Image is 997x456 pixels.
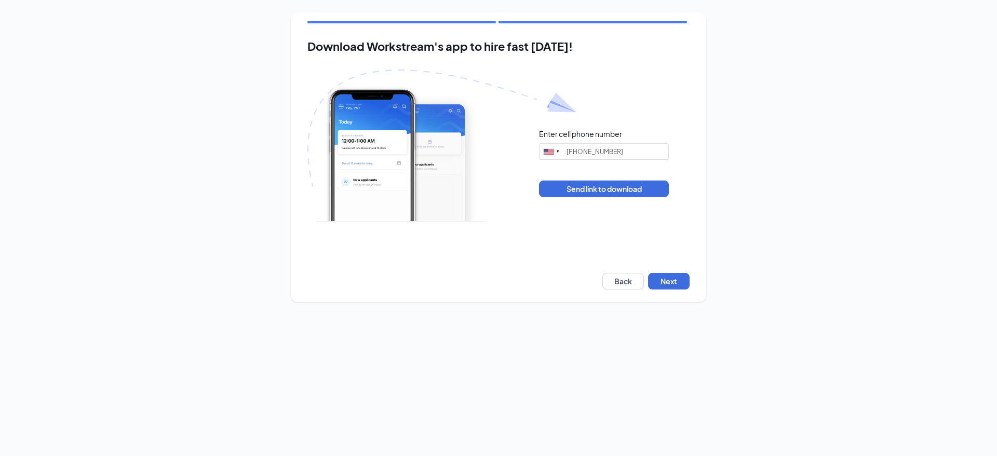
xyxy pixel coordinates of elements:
[540,144,563,159] div: United States: +1
[307,40,690,53] h2: Download Workstream's app to hire fast [DATE]!
[539,129,622,139] div: Enter cell phone number
[539,181,669,197] button: Send link to download
[602,273,644,289] button: Back
[648,273,690,289] button: Next
[307,70,576,222] img: Download Workstream's app with paper plane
